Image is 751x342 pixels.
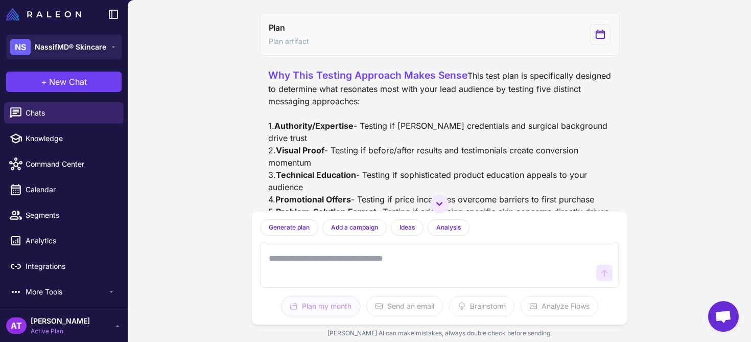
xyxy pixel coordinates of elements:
span: Generate plan [269,223,310,232]
a: Analytics [4,230,124,252]
button: Brainstorm [449,296,514,316]
strong: Visual Proof [276,145,324,155]
button: Analysis [428,219,470,236]
button: Plan my month [281,296,360,316]
span: Analytics [26,235,115,246]
a: Command Center [4,153,124,175]
span: Active Plan [31,327,90,336]
strong: Authority/Expertise [274,121,354,131]
span: [PERSON_NAME] [31,315,90,327]
button: Ideas [391,219,424,236]
strong: Problem-Solution Format [276,207,377,217]
span: Why This Testing Approach Makes Sense [268,69,467,81]
a: Open chat [708,301,739,332]
span: Plan [269,21,285,34]
button: Analyze Flows [521,296,598,316]
span: New Chat [49,76,87,88]
span: Plan artifact [269,36,309,47]
span: Chats [26,107,115,119]
a: Integrations [4,256,124,277]
button: Add a campaign [322,219,387,236]
button: Send an email [366,296,443,316]
span: Ideas [400,223,415,232]
button: +New Chat [6,72,122,92]
div: [PERSON_NAME] AI can make mistakes, always double check before sending. [252,325,627,342]
span: Command Center [26,158,115,170]
strong: Promotional Offers [275,194,351,204]
span: More Tools [26,286,107,298]
span: Segments [26,210,115,221]
strong: Technical Education [276,170,356,180]
span: NassifMD® Skincare [35,41,106,53]
a: Calendar [4,179,124,200]
div: AT [6,317,27,334]
a: Knowledge [4,128,124,149]
span: Analysis [436,223,461,232]
span: Add a campaign [331,223,378,232]
a: Chats [4,102,124,124]
div: NS [10,39,31,55]
button: Generate plan [260,219,318,236]
button: NSNassifMD® Skincare [6,35,122,59]
a: Segments [4,204,124,226]
span: + [41,76,47,88]
span: Knowledge [26,133,115,144]
span: Calendar [26,184,115,195]
span: Integrations [26,261,115,272]
button: View generated Plan [260,13,619,56]
img: Raleon Logo [6,8,81,20]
